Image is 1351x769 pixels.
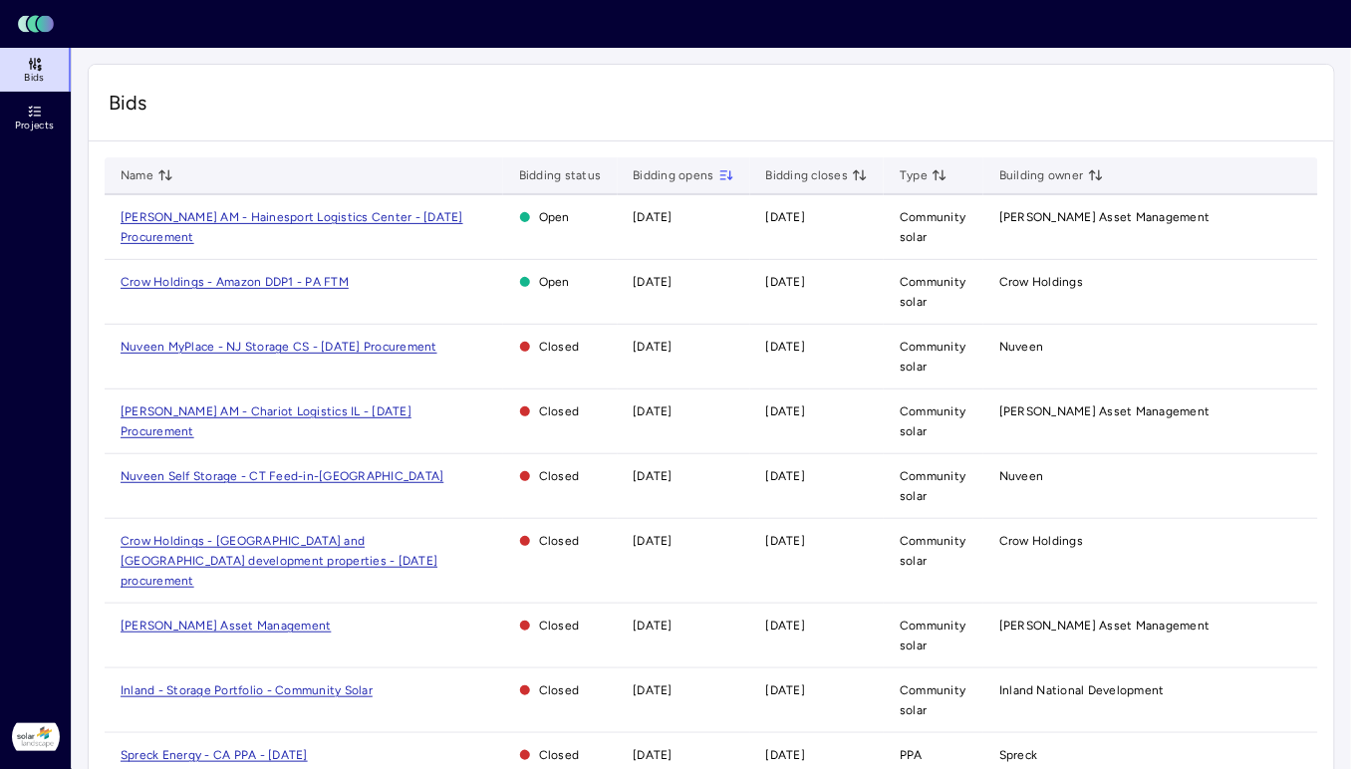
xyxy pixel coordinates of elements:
[884,260,983,325] td: Community solar
[766,748,806,762] time: [DATE]
[634,619,674,633] time: [DATE]
[121,404,411,438] a: [PERSON_NAME] AM - Chariot Logistics IL - [DATE] Procurement
[766,404,806,418] time: [DATE]
[983,195,1318,260] td: [PERSON_NAME] Asset Management
[24,72,44,84] span: Bids
[983,454,1318,519] td: Nuveen
[634,340,674,354] time: [DATE]
[634,683,674,697] time: [DATE]
[852,167,868,183] button: toggle sorting
[884,454,983,519] td: Community solar
[983,325,1318,389] td: Nuveen
[983,389,1318,454] td: [PERSON_NAME] Asset Management
[634,165,734,185] span: Bidding opens
[519,680,602,700] span: Closed
[12,713,60,761] img: Solar Landscape
[983,260,1318,325] td: Crow Holdings
[519,466,602,486] span: Closed
[884,519,983,604] td: Community solar
[519,337,602,357] span: Closed
[121,275,349,289] a: Crow Holdings - Amazon DDP1 - PA FTM
[121,683,373,697] a: Inland - Storage Portfolio - Community Solar
[519,616,602,636] span: Closed
[766,619,806,633] time: [DATE]
[519,401,602,421] span: Closed
[121,619,332,633] a: [PERSON_NAME] Asset Management
[634,404,674,418] time: [DATE]
[634,210,674,224] time: [DATE]
[519,531,602,551] span: Closed
[519,165,602,185] span: Bidding status
[884,195,983,260] td: Community solar
[121,469,444,483] a: Nuveen Self Storage - CT Feed-in-[GEOGRAPHIC_DATA]
[999,165,1104,185] span: Building owner
[634,748,674,762] time: [DATE]
[634,275,674,289] time: [DATE]
[121,210,463,244] a: [PERSON_NAME] AM - Hainesport Logistics Center - [DATE] Procurement
[766,275,806,289] time: [DATE]
[983,519,1318,604] td: Crow Holdings
[15,120,54,131] span: Projects
[900,165,947,185] span: Type
[519,272,602,292] span: Open
[766,683,806,697] time: [DATE]
[109,89,1314,117] span: Bids
[884,325,983,389] td: Community solar
[121,748,308,762] a: Spreck Energy - CA PPA - [DATE]
[1088,167,1104,183] button: toggle sorting
[121,340,437,354] a: Nuveen MyPlace - NJ Storage CS - [DATE] Procurement
[519,745,602,765] span: Closed
[932,167,947,183] button: toggle sorting
[634,534,674,548] time: [DATE]
[157,167,173,183] button: toggle sorting
[121,165,173,185] span: Name
[519,207,602,227] span: Open
[766,165,869,185] span: Bidding closes
[718,167,734,183] button: toggle sorting
[766,340,806,354] time: [DATE]
[884,604,983,668] td: Community solar
[884,389,983,454] td: Community solar
[121,534,437,588] a: Crow Holdings - [GEOGRAPHIC_DATA] and [GEOGRAPHIC_DATA] development properties - [DATE] procurement
[766,534,806,548] time: [DATE]
[983,668,1318,733] td: Inland National Development
[884,668,983,733] td: Community solar
[634,469,674,483] time: [DATE]
[766,469,806,483] time: [DATE]
[766,210,806,224] time: [DATE]
[983,604,1318,668] td: [PERSON_NAME] Asset Management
